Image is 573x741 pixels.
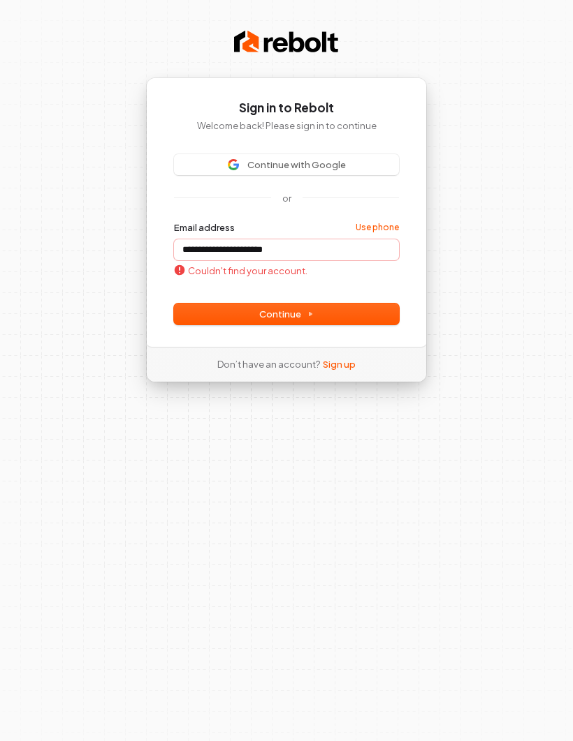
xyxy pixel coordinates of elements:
[217,358,320,370] span: Don’t have an account?
[174,304,399,324] button: Continue
[323,358,356,370] a: Sign up
[174,154,399,175] button: Sign in with GoogleContinue with Google
[174,119,399,132] p: Welcome back! Please sign in to continue
[247,158,346,171] span: Continue with Google
[356,222,399,233] a: Use phone
[259,308,314,320] span: Continue
[174,100,399,117] h1: Sign in to Rebolt
[234,28,339,56] img: Rebolt Logo
[282,192,291,204] p: or
[174,221,235,234] label: Email address
[174,264,307,277] p: Couldn't find your account.
[228,159,239,170] img: Sign in with Google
